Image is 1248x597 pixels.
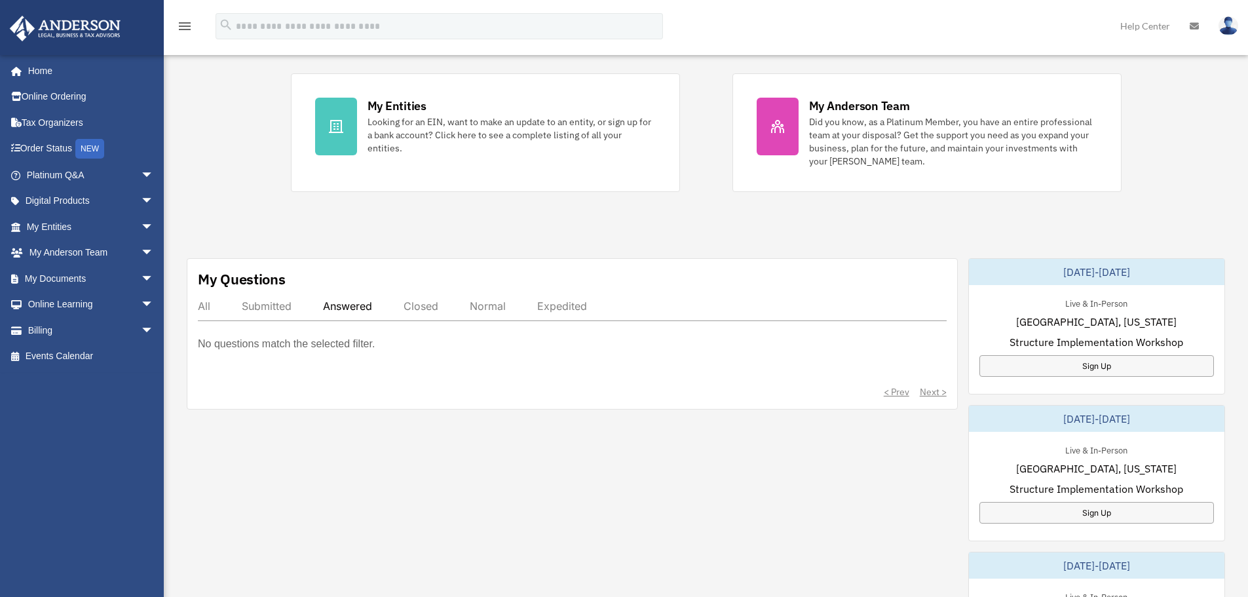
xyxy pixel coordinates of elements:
div: My Entities [368,98,426,114]
div: Answered [323,299,372,313]
div: Expedited [537,299,587,313]
a: My Anderson Teamarrow_drop_down [9,240,174,266]
span: arrow_drop_down [141,188,167,215]
a: My Anderson Team Did you know, as a Platinum Member, you have an entire professional team at your... [732,73,1122,192]
div: My Anderson Team [809,98,910,114]
span: arrow_drop_down [141,240,167,267]
i: search [219,18,233,32]
div: NEW [75,139,104,159]
i: menu [177,18,193,34]
div: Submitted [242,299,292,313]
div: My Questions [198,269,286,289]
div: Did you know, as a Platinum Member, you have an entire professional team at your disposal? Get th... [809,115,1097,168]
a: Billingarrow_drop_down [9,317,174,343]
a: My Entities Looking for an EIN, want to make an update to an entity, or sign up for a bank accoun... [291,73,680,192]
a: Online Ordering [9,84,174,110]
span: arrow_drop_down [141,214,167,241]
a: Platinum Q&Aarrow_drop_down [9,162,174,188]
div: Live & In-Person [1055,442,1138,456]
div: [DATE]-[DATE] [969,259,1224,285]
a: Online Learningarrow_drop_down [9,292,174,318]
div: Normal [470,299,506,313]
span: arrow_drop_down [141,317,167,344]
a: Order StatusNEW [9,136,174,163]
span: Structure Implementation Workshop [1010,334,1183,350]
div: Looking for an EIN, want to make an update to an entity, or sign up for a bank account? Click her... [368,115,656,155]
span: arrow_drop_down [141,292,167,318]
a: Events Calendar [9,343,174,370]
a: menu [177,23,193,34]
div: [DATE]-[DATE] [969,406,1224,432]
a: Home [9,58,167,84]
a: My Documentsarrow_drop_down [9,265,174,292]
a: Sign Up [979,502,1214,524]
span: arrow_drop_down [141,162,167,189]
span: arrow_drop_down [141,265,167,292]
a: Digital Productsarrow_drop_down [9,188,174,214]
p: No questions match the selected filter. [198,335,375,353]
div: Closed [404,299,438,313]
div: All [198,299,210,313]
span: Structure Implementation Workshop [1010,481,1183,497]
span: [GEOGRAPHIC_DATA], [US_STATE] [1016,314,1177,330]
img: User Pic [1219,16,1238,35]
img: Anderson Advisors Platinum Portal [6,16,124,41]
a: Sign Up [979,355,1214,377]
div: Live & In-Person [1055,296,1138,309]
a: Tax Organizers [9,109,174,136]
span: [GEOGRAPHIC_DATA], [US_STATE] [1016,461,1177,476]
a: My Entitiesarrow_drop_down [9,214,174,240]
div: [DATE]-[DATE] [969,552,1224,579]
